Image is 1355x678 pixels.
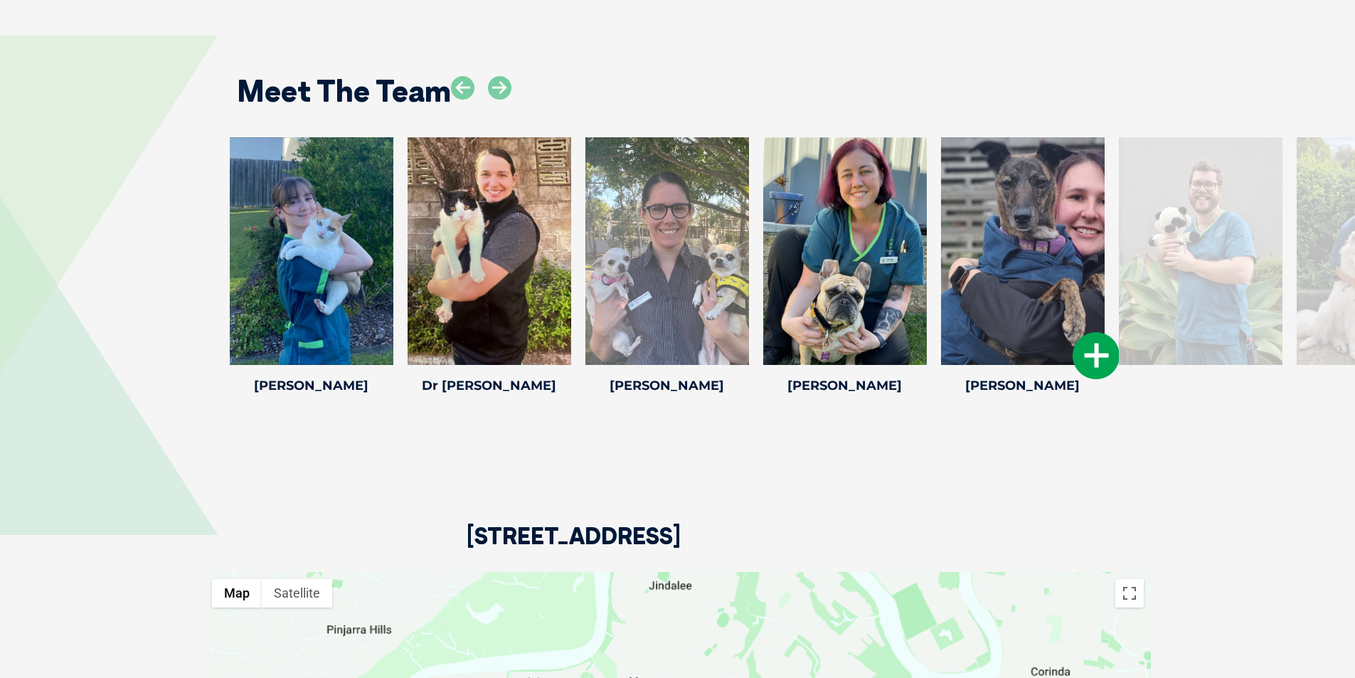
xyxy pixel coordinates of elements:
h2: Meet The Team [237,76,451,106]
button: Show street map [212,579,262,608]
h2: [STREET_ADDRESS] [467,524,681,572]
h4: [PERSON_NAME] [230,379,393,392]
h4: [PERSON_NAME] [763,379,927,392]
button: Toggle fullscreen view [1115,579,1144,608]
h4: [PERSON_NAME] [585,379,749,392]
button: Show satellite imagery [262,579,332,608]
h4: Dr [PERSON_NAME] [408,379,571,392]
h4: [PERSON_NAME] [941,379,1105,392]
